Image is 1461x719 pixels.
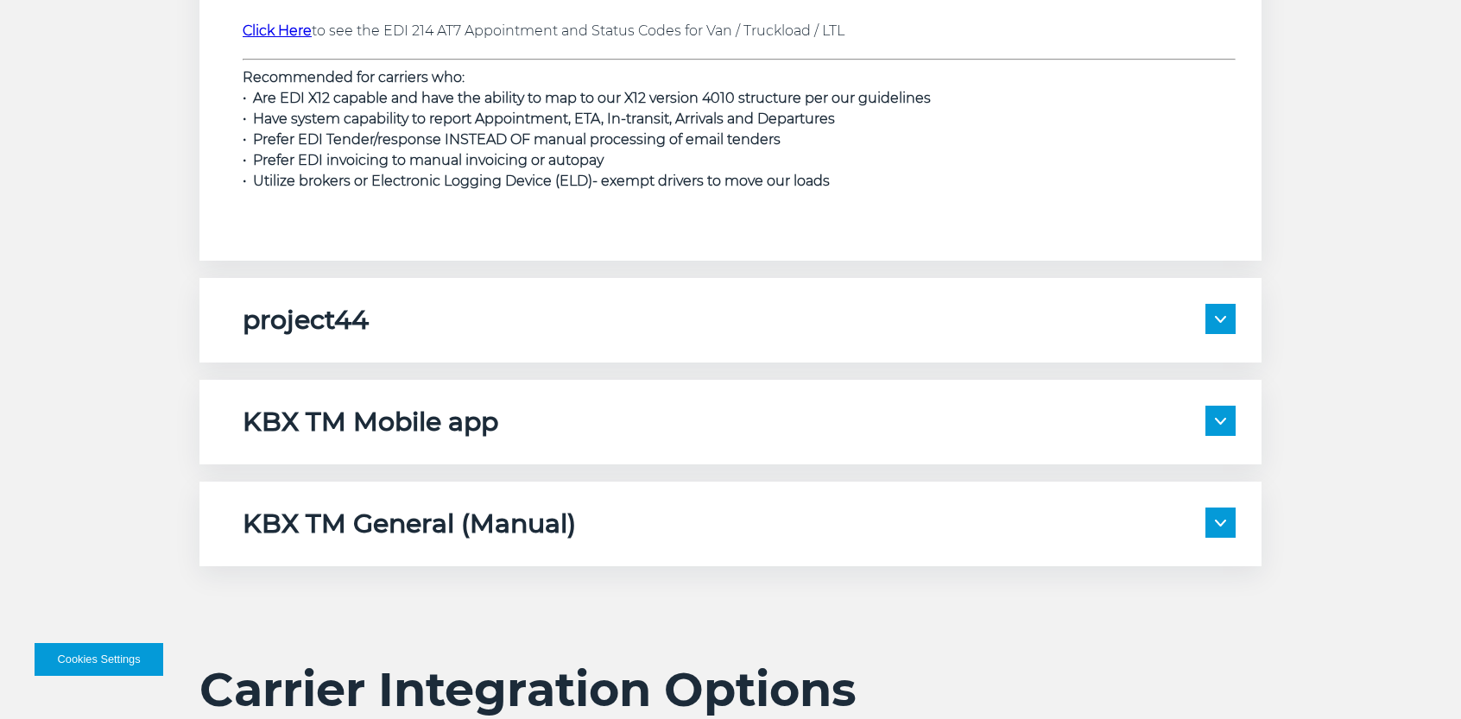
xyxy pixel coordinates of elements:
[1215,520,1226,527] img: arrow
[243,69,465,85] strong: Recommended for carriers who:
[199,661,1262,718] h2: Carrier Integration Options
[243,304,369,337] h5: project44
[243,152,604,168] span: • Prefer EDI invoicing to manual invoicing or autopay
[1215,418,1226,425] img: arrow
[1215,316,1226,323] img: arrow
[243,508,576,540] h5: KBX TM General (Manual)
[243,131,781,148] span: • Prefer EDI Tender/response INSTEAD OF manual processing of email tenders
[243,406,498,438] h5: KBX TM Mobile app
[243,90,931,106] span: • Are EDI X12 capable and have the ability to map to our X12 version 4010 structure per our guide...
[243,21,1236,41] p: to see the EDI 214 AT7 Appointment and Status Codes for Van / Truckload / LTL
[243,22,312,39] a: Click Here
[243,173,830,189] span: • Utilize brokers or Electronic Logging Device (ELD)- exempt drivers to move our loads
[243,110,835,127] span: • Have system capability to report Appointment, ETA, In-transit, Arrivals and Departures
[35,643,163,676] button: Cookies Settings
